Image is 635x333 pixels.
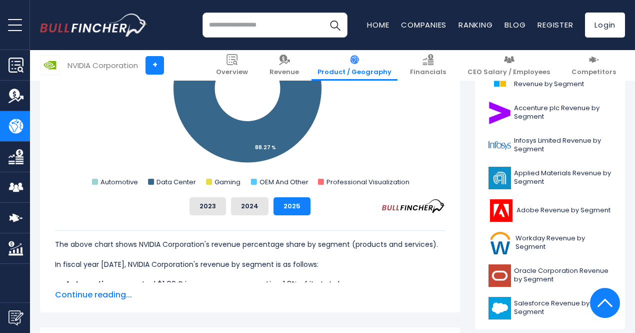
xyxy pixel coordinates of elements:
[467,68,550,77] span: CEO Salary / Employees
[514,137,611,154] span: Infosys Limited Revenue by Segment
[255,144,276,151] tspan: 88.27 %
[326,177,409,187] text: Professional Visualization
[410,68,446,77] span: Financials
[482,294,617,322] a: Salesforce Revenue by Segment
[514,267,611,284] span: Oracle Corporation Revenue by Segment
[514,299,611,316] span: Salesforce Revenue by Segment
[322,13,347,38] button: Search
[514,72,611,89] span: Microsoft Corporation Revenue by Segment
[516,206,610,215] span: Adobe Revenue by Segment
[210,50,254,81] a: Overview
[488,199,513,222] img: ADBE logo
[269,68,299,77] span: Revenue
[461,50,556,81] a: CEO Salary / Employees
[488,264,511,287] img: ORCL logo
[585,13,625,38] a: Login
[67,60,138,71] div: NVIDIA Corporation
[273,197,310,215] button: 2025
[317,68,391,77] span: Product / Geography
[571,68,616,77] span: Competitors
[482,99,617,127] a: Accenture plc Revenue by Segment
[216,68,248,77] span: Overview
[231,197,268,215] button: 2024
[55,289,445,301] span: Continue reading...
[488,102,511,124] img: ACN logo
[488,134,511,157] img: INFY logo
[482,164,617,192] a: Applied Materials Revenue by Segment
[488,232,512,254] img: WDAY logo
[189,197,226,215] button: 2023
[214,177,240,187] text: Gaming
[404,50,452,81] a: Financials
[40,14,147,37] a: Go to homepage
[488,297,511,319] img: CRM logo
[515,234,611,251] span: Workday Revenue by Segment
[504,20,525,30] a: Blog
[482,197,617,224] a: Adobe Revenue by Segment
[156,177,196,187] text: Data Center
[40,14,147,37] img: bullfincher logo
[263,50,305,81] a: Revenue
[65,278,113,290] b: Automotive
[482,229,617,257] a: Workday Revenue by Segment
[100,177,138,187] text: Automotive
[55,238,445,250] p: The above chart shows NVIDIA Corporation's revenue percentage share by segment (products and serv...
[55,278,445,290] li: generated $1.69 B in revenue, representing 1.3% of its total revenue.
[401,20,446,30] a: Companies
[488,167,511,189] img: AMAT logo
[458,20,492,30] a: Ranking
[145,56,164,75] a: +
[40,56,59,75] img: NVDA logo
[55,258,445,270] p: In fiscal year [DATE], NVIDIA Corporation's revenue by segment is as follows:
[367,20,389,30] a: Home
[565,50,622,81] a: Competitors
[537,20,573,30] a: Register
[514,104,611,121] span: Accenture plc Revenue by Segment
[514,169,611,186] span: Applied Materials Revenue by Segment
[259,177,308,187] text: OEM And Other
[311,50,397,81] a: Product / Geography
[482,132,617,159] a: Infosys Limited Revenue by Segment
[482,262,617,289] a: Oracle Corporation Revenue by Segment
